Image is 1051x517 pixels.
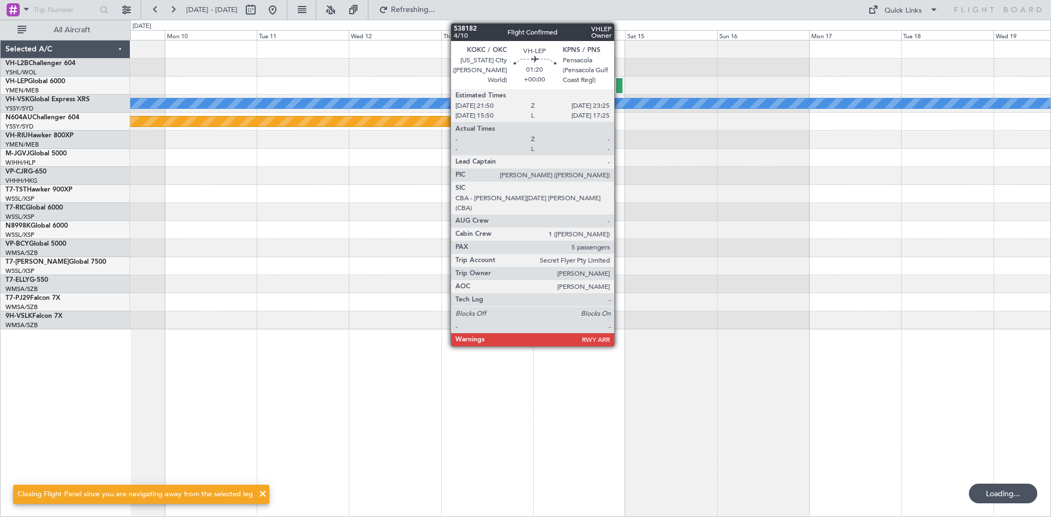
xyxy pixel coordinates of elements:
[5,96,30,103] span: VH-VSK
[441,30,533,40] div: Thu 13
[809,30,901,40] div: Mon 17
[5,303,38,311] a: WMSA/SZB
[5,231,34,239] a: WSSL/XSP
[165,30,257,40] div: Mon 10
[5,223,31,229] span: N8998K
[5,321,38,329] a: WMSA/SZB
[5,187,72,193] a: T7-TSTHawker 900XP
[5,267,34,275] a: WSSL/XSP
[5,249,38,257] a: WMSA/SZB
[5,86,39,95] a: YMEN/MEB
[901,30,993,40] div: Tue 18
[186,5,238,15] span: [DATE] - [DATE]
[5,213,34,221] a: WSSL/XSP
[5,123,33,131] a: YSSY/SYD
[885,5,922,16] div: Quick Links
[5,277,48,283] a: T7-ELLYG-550
[5,114,32,121] span: N604AU
[533,30,625,40] div: Fri 14
[5,277,30,283] span: T7-ELLY
[5,241,66,247] a: VP-BCYGlobal 5000
[5,295,60,301] a: T7-PJ29Falcon 7X
[5,132,73,139] a: VH-RIUHawker 800XP
[132,22,151,31] div: [DATE]
[5,187,27,193] span: T7-TST
[5,169,47,175] a: VP-CJRG-650
[625,30,717,40] div: Sat 15
[5,132,28,139] span: VH-RIU
[374,1,440,19] button: Refreshing...
[5,195,34,203] a: WSSL/XSP
[5,150,30,157] span: M-JGVJ
[5,313,62,320] a: 9H-VSLKFalcon 7X
[5,295,30,301] span: T7-PJ29
[33,2,96,18] input: Trip Number
[5,114,79,121] a: N604AUChallenger 604
[969,484,1037,503] div: Loading...
[5,78,65,85] a: VH-LEPGlobal 6000
[5,68,37,77] a: YSHL/WOL
[5,205,26,211] span: T7-RIC
[863,1,944,19] button: Quick Links
[5,60,28,67] span: VH-L2B
[12,21,119,39] button: All Aircraft
[5,60,76,67] a: VH-L2BChallenger 604
[5,205,63,211] a: T7-RICGlobal 6000
[5,259,106,265] a: T7-[PERSON_NAME]Global 7500
[28,26,116,34] span: All Aircraft
[349,30,441,40] div: Wed 12
[5,313,32,320] span: 9H-VSLK
[5,141,39,149] a: YMEN/MEB
[5,150,67,157] a: M-JGVJGlobal 5000
[5,159,36,167] a: WIHH/HLP
[18,489,253,500] div: Closing Flight Panel since you are navigating away from the selected leg
[5,259,69,265] span: T7-[PERSON_NAME]
[5,78,28,85] span: VH-LEP
[5,104,33,113] a: YSSY/SYD
[257,30,349,40] div: Tue 11
[5,223,68,229] a: N8998KGlobal 6000
[5,241,29,247] span: VP-BCY
[5,169,28,175] span: VP-CJR
[717,30,809,40] div: Sun 16
[5,177,38,185] a: VHHH/HKG
[5,96,90,103] a: VH-VSKGlobal Express XRS
[5,285,38,293] a: WMSA/SZB
[390,6,436,14] span: Refreshing...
